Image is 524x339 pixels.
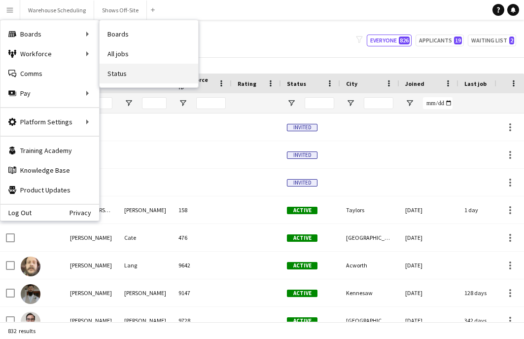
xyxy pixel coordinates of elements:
span: Active [287,317,317,325]
div: [DATE] [399,196,458,224]
a: Privacy [70,209,99,217]
button: Waiting list2 [468,35,516,46]
a: Knowledge Base [0,160,99,180]
input: Joined Filter Input [423,97,453,109]
div: Taylors [340,196,399,224]
div: 158 [173,196,232,224]
div: 9147 [173,279,232,306]
div: 476 [173,224,232,251]
span: Invited [287,151,317,159]
img: Aaron Lang [21,257,40,276]
div: 342 days [458,307,518,334]
span: 19 [454,37,462,44]
span: Active [287,234,317,242]
div: Cate [118,224,173,251]
div: [GEOGRAPHIC_DATA] [340,307,399,334]
button: Open Filter Menu [405,99,414,108]
input: City Filter Input [364,97,393,109]
div: [PERSON_NAME] [118,307,173,334]
div: 9728 [173,307,232,334]
button: Everyone826 [367,35,412,46]
div: [PERSON_NAME] [64,224,118,251]
a: Product Updates [0,180,99,200]
span: Invited [287,124,317,131]
div: [DATE] [399,252,458,279]
button: Shows Off-Site [94,0,147,20]
span: Active [287,290,317,297]
span: City [346,80,357,87]
div: [DATE] [399,224,458,251]
span: Status [287,80,306,87]
input: Workforce ID Filter Input [196,97,226,109]
a: Status [100,64,198,83]
div: Kennesaw [340,279,399,306]
div: 1 day [458,196,518,224]
div: Platform Settings [0,112,99,132]
div: [DATE] [399,279,458,306]
button: Applicants19 [416,35,464,46]
span: Invited [287,179,317,187]
div: 128 days [458,279,518,306]
span: Active [287,262,317,269]
span: 2 [509,37,514,44]
input: Status Filter Input [305,97,334,109]
span: Active [287,207,317,214]
div: [PERSON_NAME] [64,279,118,306]
a: Training Academy [0,141,99,160]
a: Comms [0,64,99,83]
button: Warehouse Scheduling [20,0,94,20]
input: Last Name Filter Input [142,97,167,109]
span: Joined [405,80,424,87]
img: Adam Dieter [21,312,40,332]
div: Workforce [0,44,99,64]
div: [PERSON_NAME] [64,252,118,279]
button: Open Filter Menu [346,99,355,108]
button: Open Filter Menu [287,99,296,108]
span: Last job [464,80,487,87]
img: Adam Bloodworth [21,284,40,304]
div: [GEOGRAPHIC_DATA] [340,224,399,251]
div: Lang [118,252,173,279]
div: [PERSON_NAME] [118,279,173,306]
div: Boards [0,24,99,44]
a: Log Out [0,209,32,217]
span: 826 [399,37,410,44]
button: Open Filter Menu [178,99,187,108]
a: Boards [100,24,198,44]
div: [PERSON_NAME] [64,307,118,334]
div: [PERSON_NAME] [118,196,173,224]
div: Acworth [340,252,399,279]
input: First Name Filter Input [88,97,112,109]
a: All jobs [100,44,198,64]
span: Rating [238,80,256,87]
div: [DATE] [399,307,458,334]
div: Pay [0,83,99,103]
div: 9642 [173,252,232,279]
button: Open Filter Menu [124,99,133,108]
